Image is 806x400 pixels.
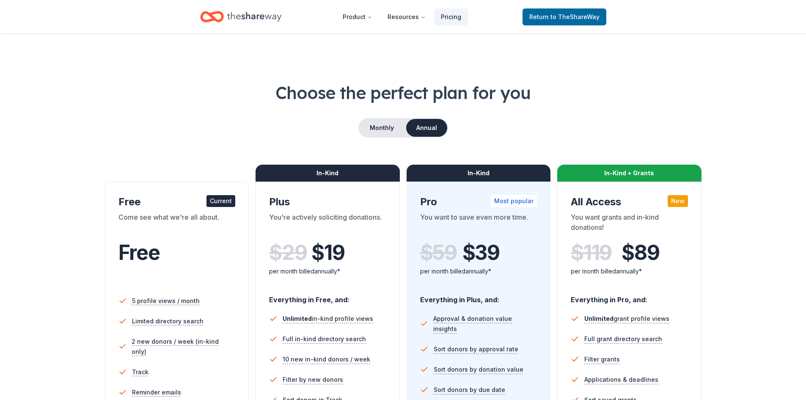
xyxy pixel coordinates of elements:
[132,296,200,306] span: 5 profile views / month
[406,119,447,137] button: Annual
[118,212,236,236] div: Come see what we're all about.
[622,241,659,265] span: $ 89
[269,287,386,305] div: Everything in Free, and:
[462,241,500,265] span: $ 39
[283,315,312,322] span: Unlimited
[407,165,551,182] div: In-Kind
[584,334,662,344] span: Full grant directory search
[529,12,600,22] span: Return
[434,364,523,375] span: Sort donors by donation value
[34,81,772,105] h1: Choose the perfect plan for you
[132,316,204,326] span: Limited directory search
[311,241,344,265] span: $ 19
[200,7,281,27] a: Home
[420,212,537,236] div: You want to save even more time.
[550,13,600,20] span: to TheShareWay
[336,8,379,25] button: Product
[118,195,236,209] div: Free
[420,287,537,305] div: Everything in Plus, and:
[523,8,606,25] a: Returnto TheShareWay
[283,315,373,322] span: in-kind profile views
[434,8,468,25] a: Pricing
[557,165,701,182] div: In-Kind + Grants
[491,195,537,207] div: Most popular
[381,8,432,25] button: Resources
[584,354,620,364] span: Filter grants
[132,367,149,377] span: Track
[269,195,386,209] div: Plus
[668,195,688,207] div: New
[433,314,537,334] span: Approval & donation value insights
[571,195,688,209] div: All Access
[584,315,669,322] span: grant profile views
[118,240,160,265] span: Free
[434,385,505,395] span: Sort donors by due date
[420,266,537,276] div: per month billed annually*
[269,212,386,236] div: You're actively soliciting donations.
[283,354,370,364] span: 10 new in-kind donors / week
[420,195,537,209] div: Pro
[132,337,235,357] span: 2 new donors / week (in-kind only)
[571,266,688,276] div: per month billed annually*
[256,165,400,182] div: In-Kind
[584,375,658,385] span: Applications & deadlines
[571,212,688,236] div: You want grants and in-kind donations!
[434,344,518,354] span: Sort donors by approval rate
[571,287,688,305] div: Everything in Pro, and:
[336,7,468,27] nav: Main
[584,315,613,322] span: Unlimited
[359,119,404,137] button: Monthly
[132,387,181,397] span: Reminder emails
[283,334,366,344] span: Full in-kind directory search
[283,375,343,385] span: Filter by new donors
[269,266,386,276] div: per month billed annually*
[206,195,235,207] div: Current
